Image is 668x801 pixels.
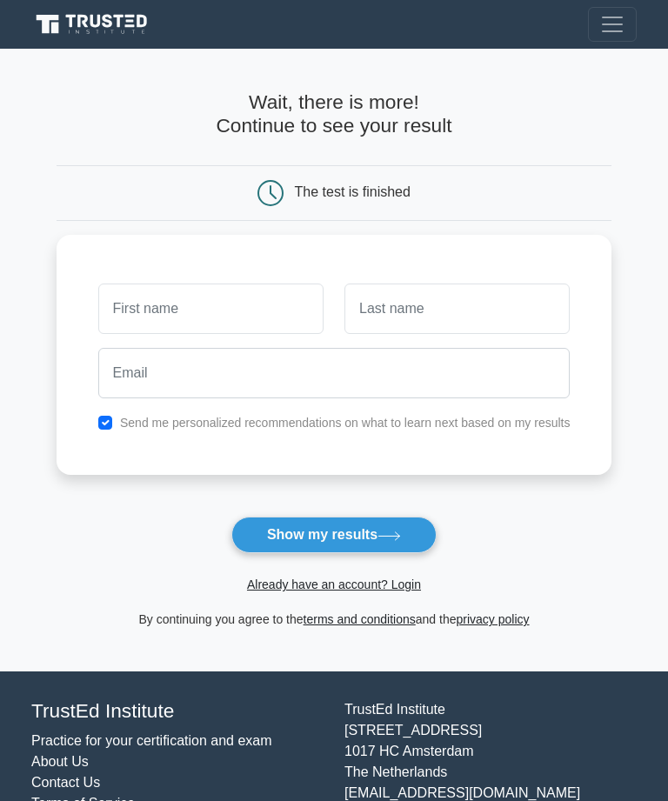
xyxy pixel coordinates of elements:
button: Toggle navigation [588,7,637,42]
div: The test is finished [295,185,411,200]
a: privacy policy [457,612,530,626]
h4: Wait, there is more! Continue to see your result [57,90,612,137]
a: Practice for your certification and exam [31,733,272,748]
button: Show my results [231,517,437,553]
label: Send me personalized recommendations on what to learn next based on my results [120,416,571,430]
a: terms and conditions [304,612,416,626]
input: Email [98,348,571,398]
a: About Us [31,754,89,769]
a: Already have an account? Login [247,577,421,591]
input: First name [98,284,324,334]
div: By continuing you agree to the and the [46,609,623,630]
h4: TrustEd Institute [31,699,324,723]
a: Contact Us [31,775,100,790]
input: Last name [344,284,570,334]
